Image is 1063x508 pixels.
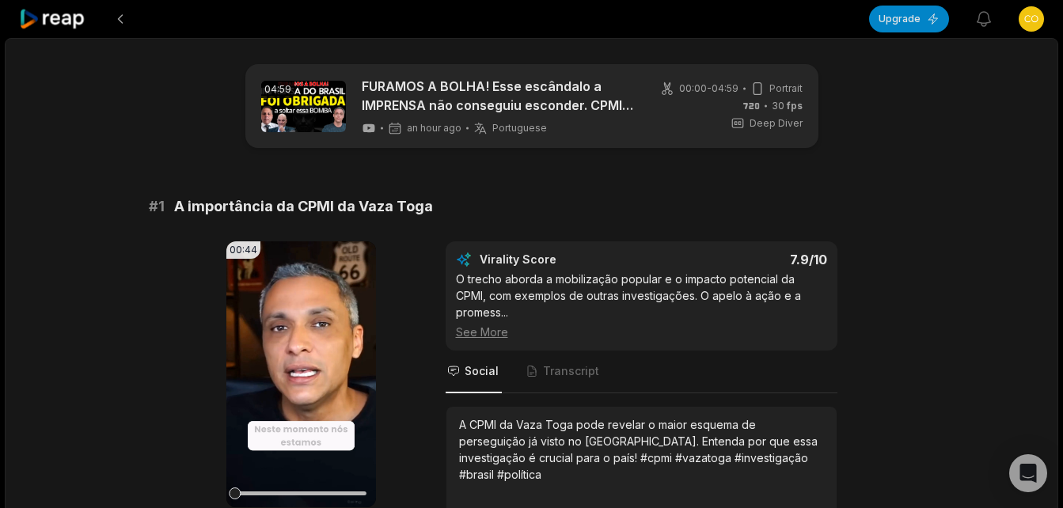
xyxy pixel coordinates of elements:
[456,324,827,340] div: See More
[787,100,803,112] span: fps
[480,252,650,267] div: Virality Score
[446,351,837,393] nav: Tabs
[456,271,827,340] div: O trecho aborda a mobilização popular e o impacto potencial da CPMI, com exemplos de outras inves...
[679,82,738,96] span: 00:00 - 04:59
[362,77,635,115] a: FURAMOS A BOLHA! Esse escândalo a IMPRENSA não conseguiu esconder. CPMI DA VAZA TOGA JÁ!
[174,195,433,218] span: A importância da CPMI da Vaza Toga
[226,241,376,507] video: Your browser does not support mp4 format.
[657,252,827,267] div: 7.9 /10
[869,6,949,32] button: Upgrade
[543,363,599,379] span: Transcript
[772,99,803,113] span: 30
[459,416,824,483] div: A CPMI da Vaza Toga pode revelar o maior esquema de perseguição já visto no [GEOGRAPHIC_DATA]. En...
[407,122,461,135] span: an hour ago
[492,122,547,135] span: Portuguese
[769,82,803,96] span: Portrait
[1009,454,1047,492] div: Open Intercom Messenger
[465,363,499,379] span: Social
[149,195,165,218] span: # 1
[750,116,803,131] span: Deep Diver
